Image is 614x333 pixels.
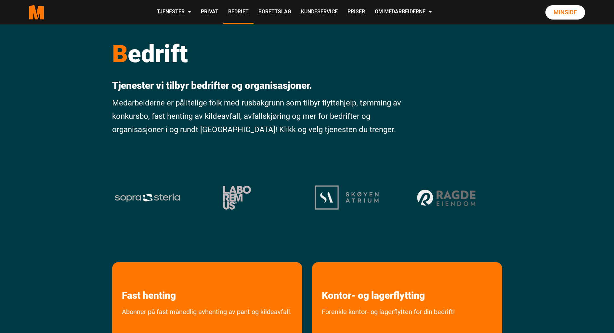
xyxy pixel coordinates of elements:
[415,187,479,208] img: ragde okbn97d8gwrerwy0sgwppcyprqy9juuzeksfkgscu8 2
[370,1,437,24] a: Om Medarbeiderne
[254,1,296,24] a: Borettslag
[114,193,180,202] img: sopra steria logo
[223,1,254,24] a: Bedrift
[196,1,223,24] a: Privat
[296,1,343,24] a: Kundeservice
[152,1,196,24] a: Tjenester
[315,185,379,210] img: logo okbnbonwi65nevcbb1i9s8fi7cq4v3pheurk5r3yf4
[343,1,370,24] a: Priser
[112,80,402,91] p: Tjenester vi tilbyr bedrifter og organisasjoner.
[312,262,435,301] a: les mer om Kontor- og lagerflytting
[112,96,402,136] p: Medarbeiderne er pålitelige folk med rusbakgrunn som tilbyr flyttehjelp, tømming av konkursbo, fa...
[112,262,186,301] a: les mer om Fast henting
[112,39,128,68] span: B
[545,5,585,20] a: Minside
[112,39,402,68] h1: edrift
[215,186,260,210] img: Laboremus logo og 1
